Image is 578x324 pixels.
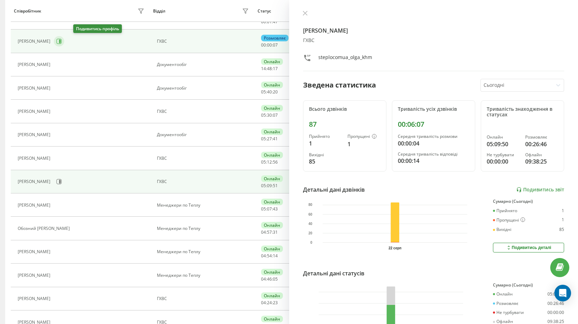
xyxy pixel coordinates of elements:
[157,39,251,44] div: ГХВС
[261,43,278,48] div: : :
[267,206,272,212] span: 07
[157,62,251,67] div: Документообіг
[261,206,266,212] span: 05
[157,179,251,184] div: ГХВС
[18,132,52,137] div: [PERSON_NAME]
[261,19,278,24] div: : :
[157,86,251,91] div: Документообіг
[398,152,469,157] div: Середня тривалість відповіді
[309,120,380,128] div: 87
[261,230,278,235] div: : :
[14,9,41,14] div: Співробітник
[18,86,52,91] div: [PERSON_NAME]
[261,160,278,165] div: : :
[303,185,365,194] div: Детальні дані дзвінків
[273,300,278,306] span: 23
[261,254,278,258] div: : :
[18,109,52,114] div: [PERSON_NAME]
[309,152,342,157] div: Вихідні
[398,157,469,165] div: 00:00:14
[18,296,52,301] div: [PERSON_NAME]
[157,132,251,137] div: Документообіг
[493,227,511,232] div: Вихідні
[261,300,278,305] div: : :
[493,301,518,306] div: Розмовляє
[554,285,571,301] div: Open Intercom Messenger
[562,217,564,223] div: 1
[398,134,469,139] div: Середня тривалість розмови
[267,183,272,189] span: 09
[303,26,564,35] h4: [PERSON_NAME]
[157,203,251,208] div: Менеджери по Теплу
[267,66,272,72] span: 48
[261,246,283,252] div: Онлайн
[318,54,372,64] div: steplocomua_olga_khm
[261,269,283,275] div: Онлайн
[273,206,278,212] span: 43
[309,139,342,148] div: 1
[398,120,469,128] div: 00:06:07
[261,58,283,65] div: Онлайн
[493,292,513,297] div: Онлайн
[303,80,376,90] div: Зведена статистика
[493,208,517,213] div: Прийнято
[153,9,165,14] div: Відділ
[157,296,251,301] div: ГХВС
[261,300,266,306] span: 04
[347,134,380,140] div: Пропущені
[487,135,520,140] div: Онлайн
[267,276,272,282] span: 46
[308,213,312,216] text: 60
[493,243,564,252] button: Подивитись деталі
[261,183,278,188] div: : :
[157,273,251,278] div: Менеджери по Теплу
[18,156,52,161] div: [PERSON_NAME]
[18,203,52,208] div: [PERSON_NAME]
[487,152,520,157] div: Не турбувати
[267,300,272,306] span: 24
[308,203,312,207] text: 80
[309,134,342,139] div: Прийнято
[267,136,272,142] span: 27
[493,199,564,204] div: Сумарно (Сьогодні)
[309,157,342,166] div: 85
[261,66,266,72] span: 14
[273,276,278,282] span: 05
[525,135,558,140] div: Розмовляє
[261,183,266,189] span: 05
[273,229,278,235] span: 31
[261,152,283,158] div: Онлайн
[309,106,380,112] div: Всього дзвінків
[273,183,278,189] span: 51
[261,159,266,165] span: 05
[261,105,283,111] div: Онлайн
[18,179,52,184] div: [PERSON_NAME]
[273,253,278,259] span: 14
[303,269,365,277] div: Детальні дані статусів
[273,159,278,165] span: 56
[525,140,558,148] div: 00:26:46
[273,89,278,95] span: 20
[487,140,520,148] div: 05:09:50
[157,156,251,161] div: ГХВС
[267,159,272,165] span: 12
[261,35,288,41] div: Розмовляє
[525,152,558,157] div: Офлайн
[261,136,278,141] div: : :
[157,249,251,254] div: Менеджери по Теплу
[261,316,283,322] div: Онлайн
[261,90,278,94] div: : :
[273,136,278,142] span: 41
[258,9,271,14] div: Статус
[493,217,525,223] div: Пропущені
[267,42,272,48] span: 00
[516,187,564,193] a: Подивитись звіт
[261,207,278,211] div: : :
[18,273,52,278] div: [PERSON_NAME]
[261,82,283,88] div: Онлайн
[267,229,272,235] span: 57
[261,128,283,135] div: Онлайн
[398,106,469,112] div: Тривалість усіх дзвінків
[261,136,266,142] span: 05
[18,62,52,67] div: [PERSON_NAME]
